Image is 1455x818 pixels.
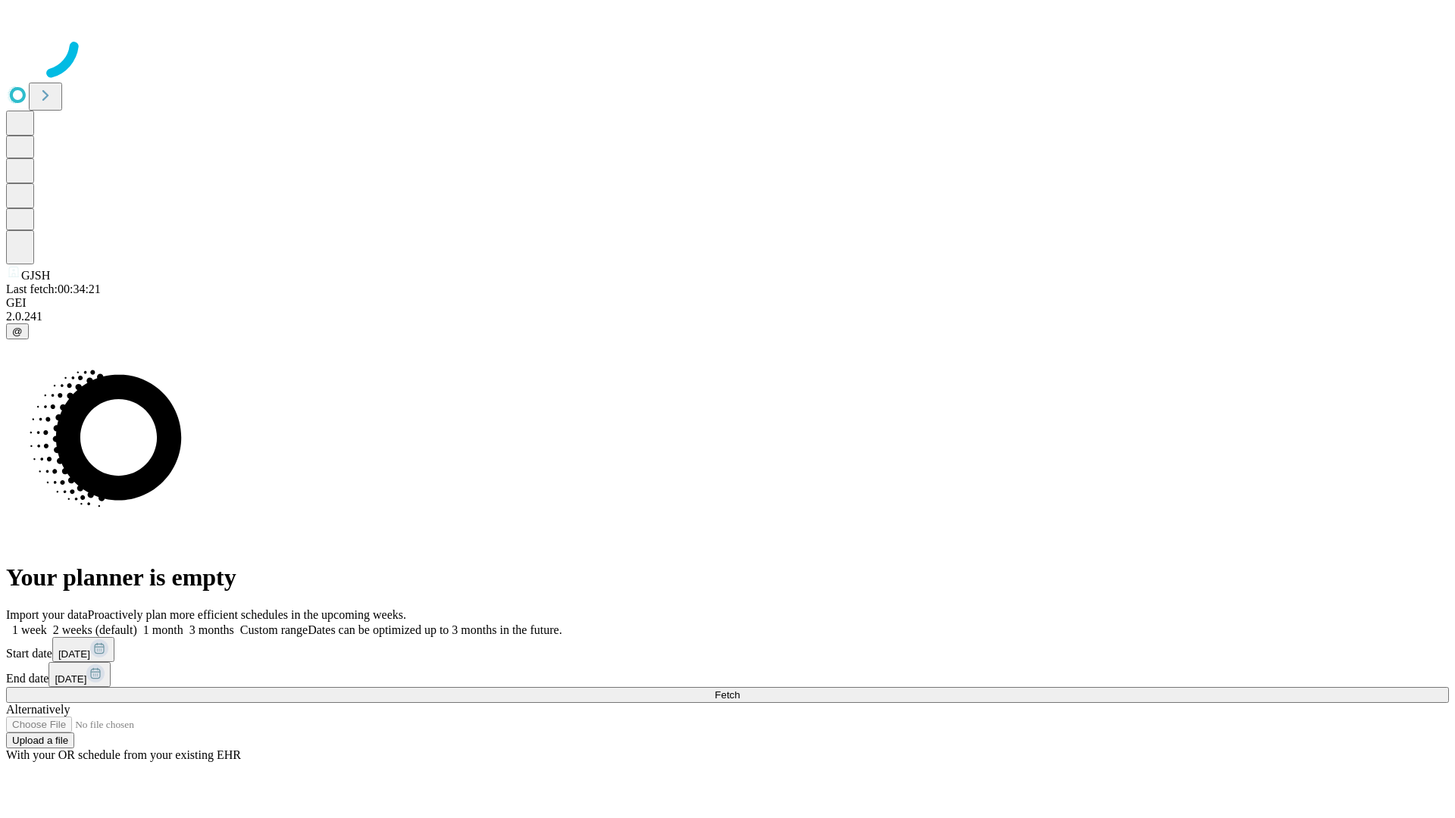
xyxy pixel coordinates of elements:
[6,296,1449,310] div: GEI
[6,687,1449,703] button: Fetch
[88,608,406,621] span: Proactively plan more efficient schedules in the upcoming weeks.
[6,662,1449,687] div: End date
[6,703,70,716] span: Alternatively
[52,637,114,662] button: [DATE]
[58,648,90,660] span: [DATE]
[55,673,86,685] span: [DATE]
[21,269,50,282] span: GJSH
[12,326,23,337] span: @
[6,748,241,761] span: With your OR schedule from your existing EHR
[6,608,88,621] span: Import your data
[308,623,562,636] span: Dates can be optimized up to 3 months in the future.
[48,662,111,687] button: [DATE]
[189,623,234,636] span: 3 months
[715,689,740,701] span: Fetch
[6,310,1449,323] div: 2.0.241
[53,623,137,636] span: 2 weeks (default)
[143,623,183,636] span: 1 month
[6,283,101,295] span: Last fetch: 00:34:21
[12,623,47,636] span: 1 week
[6,637,1449,662] div: Start date
[240,623,308,636] span: Custom range
[6,323,29,339] button: @
[6,564,1449,592] h1: Your planner is empty
[6,732,74,748] button: Upload a file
